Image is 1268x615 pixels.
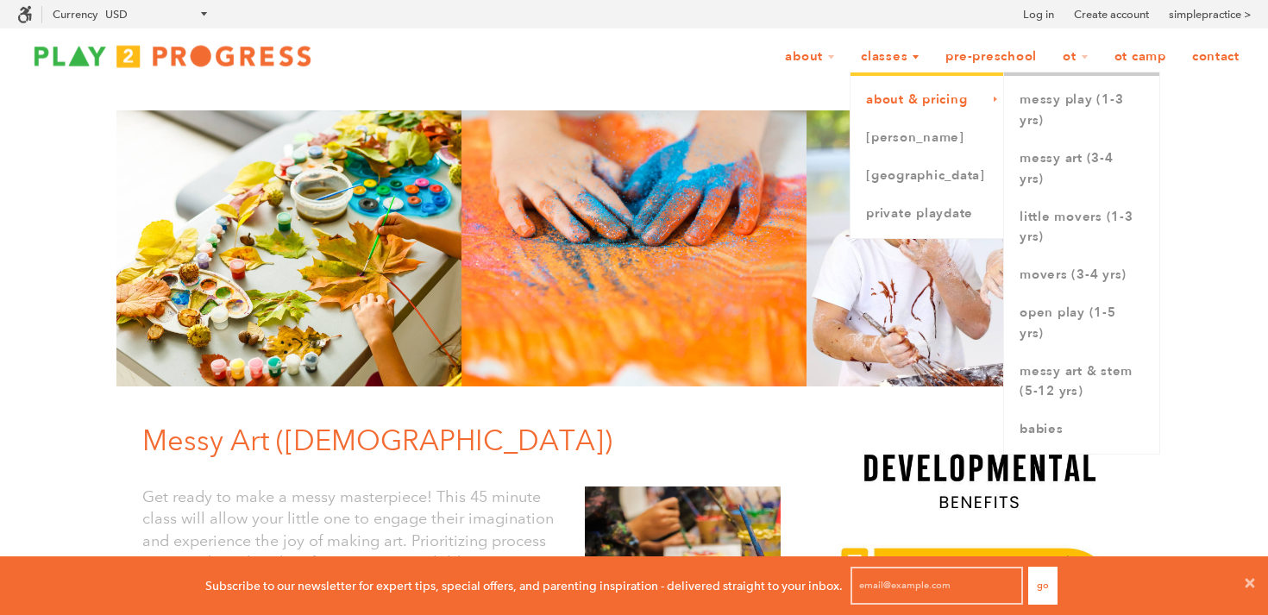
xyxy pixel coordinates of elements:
h1: Messy Art ([DEMOGRAPHIC_DATA]) [142,421,794,461]
a: Contact [1181,41,1251,73]
label: Currency [53,8,97,21]
a: [PERSON_NAME] [851,119,1004,157]
a: Babies [1004,411,1159,449]
a: Private Playdate [851,195,1004,233]
p: Subscribe to our newsletter for expert tips, special offers, and parenting inspiration - delivere... [205,576,843,595]
a: Little Movers (1-3 yrs) [1004,198,1159,257]
a: Log in [1023,6,1054,23]
a: simplepractice > [1169,6,1251,23]
a: OT [1051,41,1100,73]
a: Open Play (1-5 yrs) [1004,294,1159,353]
a: Messy Art & STEM (5-12 yrs) [1004,353,1159,411]
a: Pre-Preschool [934,41,1048,73]
a: Classes [850,41,931,73]
a: [GEOGRAPHIC_DATA] [851,157,1004,195]
a: Messy Play (1-3 yrs) [1004,81,1159,140]
input: email@example.com [851,567,1023,605]
button: Go [1028,567,1058,605]
a: Movers (3-4 yrs) [1004,256,1159,294]
img: Play2Progress logo [17,39,328,73]
a: Create account [1074,6,1149,23]
a: About [774,41,846,73]
a: OT Camp [1103,41,1177,73]
a: Messy Art (3-4 yrs) [1004,140,1159,198]
a: About & Pricing [851,81,1004,119]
